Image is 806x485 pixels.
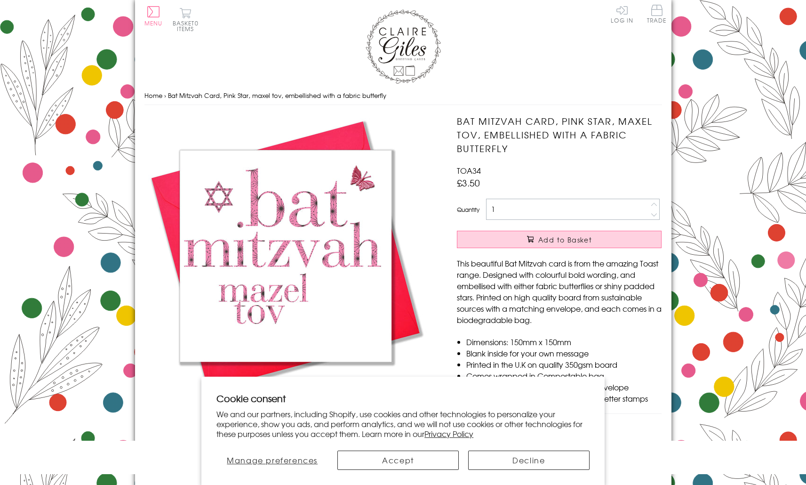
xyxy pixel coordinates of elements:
[466,348,662,359] li: Blank inside for your own message
[457,165,481,176] span: TOA34
[164,91,166,100] span: ›
[466,370,662,381] li: Comes wrapped in Compostable bag
[366,9,441,84] img: Claire Giles Greetings Cards
[468,451,590,470] button: Decline
[538,235,592,244] span: Add to Basket
[216,451,328,470] button: Manage preferences
[168,91,386,100] span: Bat Mitzvah Card, Pink Star, maxel tov, embellished with a fabric butterfly
[424,428,473,439] a: Privacy Policy
[144,19,163,27] span: Menu
[647,5,667,25] a: Trade
[457,176,480,189] span: £3.50
[227,454,318,466] span: Manage preferences
[466,336,662,348] li: Dimensions: 150mm x 150mm
[337,451,459,470] button: Accept
[457,114,662,155] h1: Bat Mitzvah Card, Pink Star, maxel tov, embellished with a fabric butterfly
[611,5,633,23] a: Log In
[177,19,199,33] span: 0 items
[647,5,667,23] span: Trade
[144,114,427,397] img: Bat Mitzvah Card, Pink Star, maxel tov, embellished with a fabric butterfly
[457,231,662,248] button: Add to Basket
[144,6,163,26] button: Menu
[457,258,662,325] p: This beautiful Bat Mitzvah card is from the amazing Toast range. Designed with colourful bold wor...
[173,8,199,32] button: Basket0 items
[457,205,479,214] label: Quantity
[216,392,590,405] h2: Cookie consent
[144,91,162,100] a: Home
[144,86,662,105] nav: breadcrumbs
[466,359,662,370] li: Printed in the U.K on quality 350gsm board
[216,409,590,438] p: We and our partners, including Shopify, use cookies and other technologies to personalize your ex...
